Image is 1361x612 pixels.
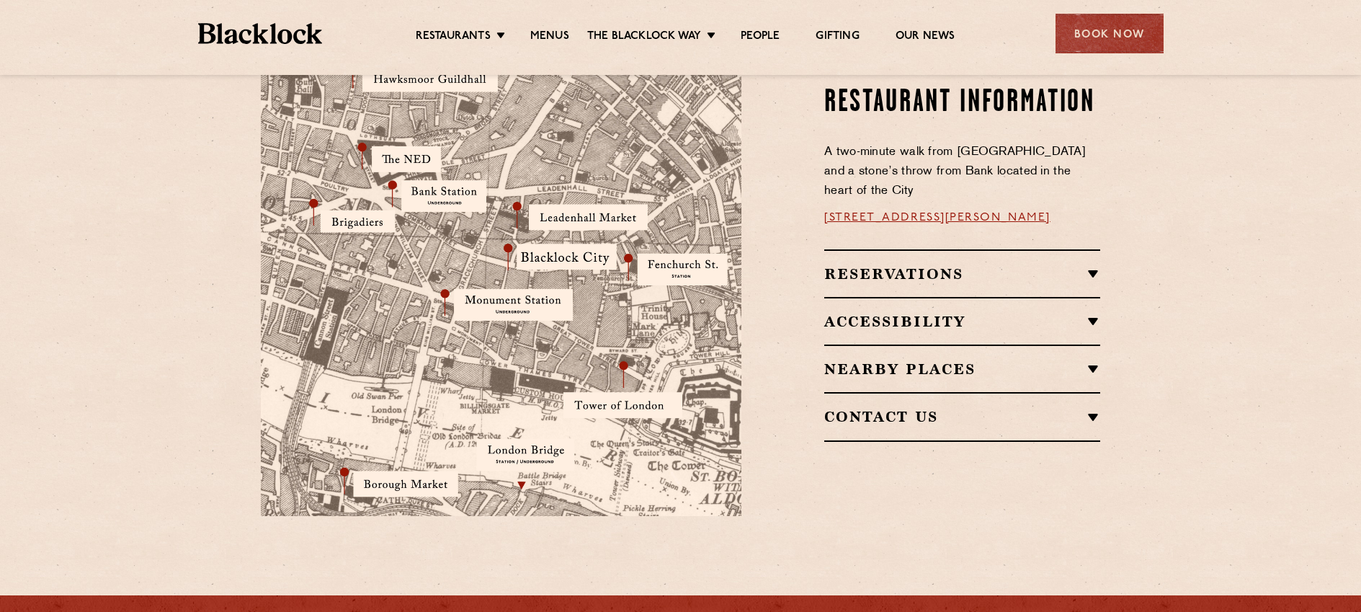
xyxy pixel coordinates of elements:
h2: Restaurant Information [824,85,1100,121]
a: Restaurants [416,30,491,45]
a: People [741,30,780,45]
p: A two-minute walk from [GEOGRAPHIC_DATA] and a stone’s throw from Bank located in the heart of th... [824,143,1100,201]
h2: Accessibility [824,313,1100,330]
h2: Reservations [824,265,1100,283]
div: Book Now [1056,14,1164,53]
a: [STREET_ADDRESS][PERSON_NAME] [824,212,1050,223]
h2: Contact Us [824,408,1100,425]
a: Our News [896,30,955,45]
a: Gifting [816,30,859,45]
h2: Nearby Places [824,360,1100,378]
img: svg%3E [586,382,788,517]
a: Menus [530,30,569,45]
a: The Blacklock Way [587,30,701,45]
img: BL_Textured_Logo-footer-cropped.svg [198,23,323,44]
